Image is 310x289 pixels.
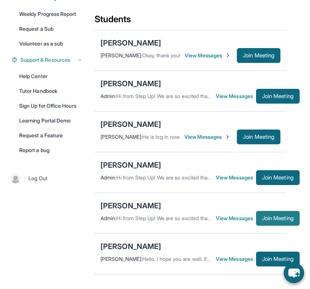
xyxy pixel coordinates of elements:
[101,201,161,211] div: [PERSON_NAME]
[15,114,87,127] a: Learning Portal Demo
[142,134,180,140] span: He is log in now
[262,257,294,261] span: Join Meeting
[225,53,231,58] img: Chevron-Right
[17,56,83,64] button: Support & Resources
[142,52,180,58] span: Okay, thank you!
[95,13,286,30] div: Students
[24,174,25,183] span: |
[216,93,256,100] span: View Messages
[20,56,70,64] span: Support & Resources
[101,134,142,140] span: [PERSON_NAME] :
[15,70,87,83] a: Help Center
[243,53,275,58] span: Join Meeting
[101,78,161,89] div: [PERSON_NAME]
[216,255,256,263] span: View Messages
[101,52,142,58] span: [PERSON_NAME] :
[243,135,275,139] span: Join Meeting
[256,211,300,226] button: Join Meeting
[101,256,142,262] span: [PERSON_NAME] :
[15,144,87,157] a: Report a bug
[101,215,116,221] span: Admin :
[10,173,21,184] img: user-img
[284,263,304,283] button: chat-button
[101,93,116,99] span: Admin :
[101,241,161,252] div: [PERSON_NAME]
[216,174,256,181] span: View Messages
[101,174,116,181] span: Admin :
[237,130,280,144] button: Join Meeting
[101,38,161,48] div: [PERSON_NAME]
[15,99,87,112] a: Sign Up for Office Hours
[256,89,300,104] button: Join Meeting
[256,170,300,185] button: Join Meeting
[237,48,280,63] button: Join Meeting
[15,7,87,21] a: Weekly Progress Report
[184,133,231,141] span: View Messages
[15,84,87,98] a: Tutor Handbook
[28,175,48,182] span: Log Out
[15,37,87,50] a: Volunteer as a sub
[225,134,231,140] img: Chevron-Right
[262,216,294,221] span: Join Meeting
[256,252,300,266] button: Join Meeting
[185,52,231,59] span: View Messages
[15,129,87,142] a: Request a Feature
[262,175,294,180] span: Join Meeting
[15,22,87,36] a: Request a Sub
[216,215,256,222] span: View Messages
[101,160,161,170] div: [PERSON_NAME]
[7,170,87,186] a: |Log Out
[262,94,294,98] span: Join Meeting
[101,119,161,130] div: [PERSON_NAME]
